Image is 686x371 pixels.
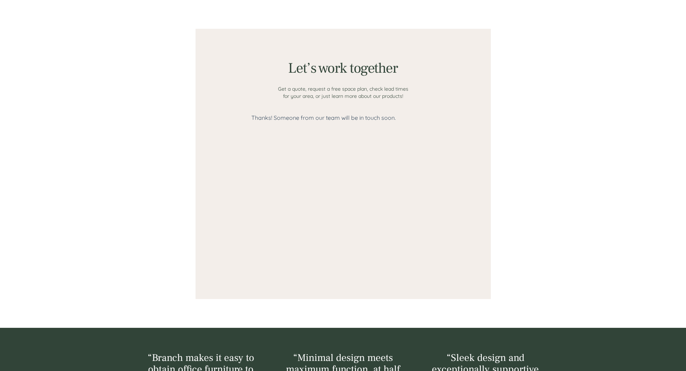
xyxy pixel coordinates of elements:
[251,114,435,121] iframe: Form 0
[288,59,398,77] span: Let’s work together
[278,86,408,99] span: Get a quote, request a free space plan, check lead times for your area, or just learn more about ...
